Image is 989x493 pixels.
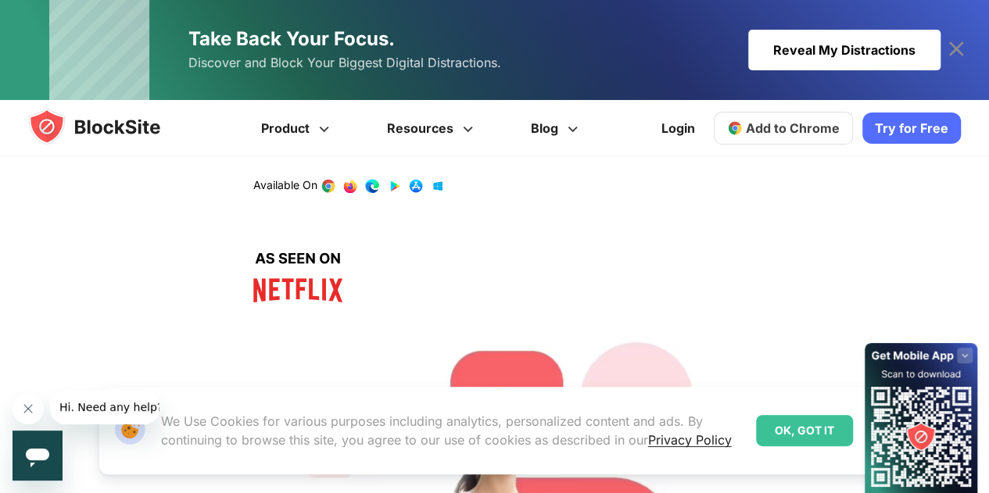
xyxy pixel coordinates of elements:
[253,178,317,194] text: Available On
[188,52,501,74] span: Discover and Block Your Biggest Digital Distractions.
[648,432,732,448] a: Privacy Policy
[13,393,44,424] iframe: Cerrar mensaje
[28,108,191,145] img: blocksite-icon.5d769676.svg
[652,109,704,147] a: Login
[504,100,609,156] a: Blog
[13,430,63,480] iframe: Botón para iniciar la ventana de mensajería
[727,120,743,136] img: chrome-icon.svg
[50,390,159,424] iframe: Mensaje de la compañía
[235,100,360,156] a: Product
[746,120,840,136] span: Add to Chrome
[714,112,853,145] a: Add to Chrome
[756,415,853,446] div: OK, GOT IT
[360,100,504,156] a: Resources
[188,27,395,50] span: Take Back Your Focus.
[161,412,744,449] p: We Use Cookies for various purposes including analytics, personalized content and ads. By continu...
[748,30,941,70] div: Reveal My Distractions
[862,113,961,144] a: Try for Free
[9,11,113,23] span: Hi. Need any help?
